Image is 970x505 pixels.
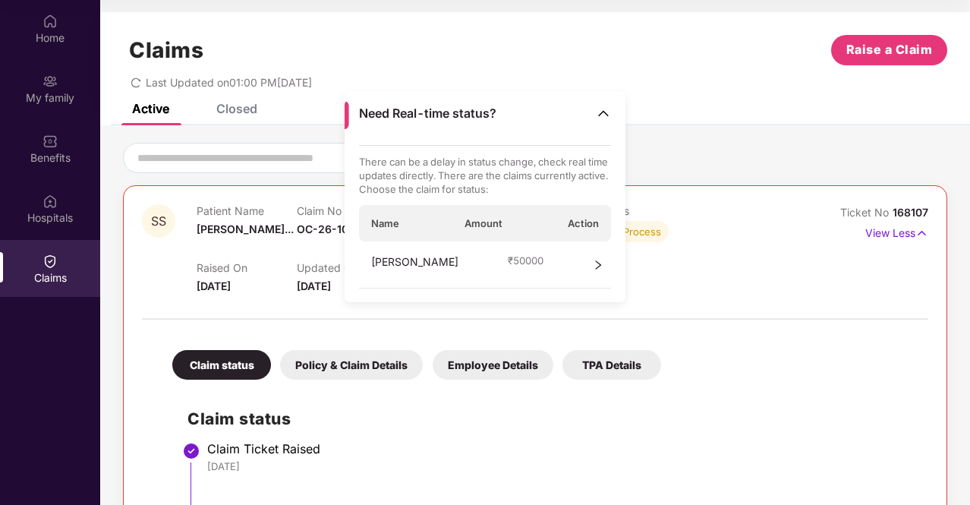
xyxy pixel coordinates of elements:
[131,76,141,89] span: redo
[43,194,58,209] img: svg+xml;base64,PHN2ZyBpZD0iSG9zcGl0YWxzIiB4bWxucz0iaHR0cDovL3d3dy53My5vcmcvMjAwMC9zdmciIHdpZHRoPS...
[613,224,661,239] div: In Process
[172,350,271,380] div: Claim status
[151,215,166,228] span: SS
[43,74,58,89] img: svg+xml;base64,PHN2ZyB3aWR0aD0iMjAiIGhlaWdodD0iMjAiIHZpZXdCb3g9IjAgMCAyMCAyMCIgZmlsbD0ibm9uZSIgeG...
[597,204,698,217] p: Status
[846,40,933,59] span: Raise a Claim
[297,279,331,292] span: [DATE]
[197,204,297,217] p: Patient Name
[216,101,257,116] div: Closed
[568,216,599,230] span: Action
[43,14,58,29] img: svg+xml;base64,PHN2ZyBpZD0iSG9tZSIgeG1sbnM9Imh0dHA6Ly93d3cudzMub3JnLzIwMDAvc3ZnIiB3aWR0aD0iMjAiIG...
[43,134,58,149] img: svg+xml;base64,PHN2ZyBpZD0iQmVuZWZpdHMiIHhtbG5zPSJodHRwOi8vd3d3LnczLm9yZy8yMDAwL3N2ZyIgd2lkdGg9Ij...
[508,254,543,267] span: ₹ 50000
[359,106,496,122] span: Need Real-time status?
[893,206,928,219] span: 168107
[433,350,553,380] div: Employee Details
[596,106,611,121] img: Toggle Icon
[146,76,312,89] span: Last Updated on 01:00 PM[DATE]
[132,101,169,116] div: Active
[465,216,502,230] span: Amount
[280,350,423,380] div: Policy & Claim Details
[297,223,383,235] span: OC-26-1002-8...
[865,221,928,241] p: View Less
[297,261,397,274] p: Updated On
[593,254,603,276] span: right
[359,155,612,196] p: There can be a delay in status change, check real time updates directly. There are the claims cur...
[371,254,458,276] span: [PERSON_NAME]
[297,204,397,217] p: Claim No
[187,406,913,431] h2: Claim status
[197,261,297,274] p: Raised On
[371,216,399,230] span: Name
[207,459,913,473] div: [DATE]
[831,35,947,65] button: Raise a Claim
[197,223,294,235] span: [PERSON_NAME]...
[43,254,58,269] img: svg+xml;base64,PHN2ZyBpZD0iQ2xhaW0iIHhtbG5zPSJodHRwOi8vd3d3LnczLm9yZy8yMDAwL3N2ZyIgd2lkdGg9IjIwIi...
[840,206,893,219] span: Ticket No
[915,225,928,241] img: svg+xml;base64,PHN2ZyB4bWxucz0iaHR0cDovL3d3dy53My5vcmcvMjAwMC9zdmciIHdpZHRoPSIxNyIgaGVpZ2h0PSIxNy...
[207,441,913,456] div: Claim Ticket Raised
[197,279,231,292] span: [DATE]
[562,350,661,380] div: TPA Details
[129,37,203,63] h1: Claims
[182,442,200,460] img: svg+xml;base64,PHN2ZyBpZD0iU3RlcC1Eb25lLTMyeDMyIiB4bWxucz0iaHR0cDovL3d3dy53My5vcmcvMjAwMC9zdmciIH...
